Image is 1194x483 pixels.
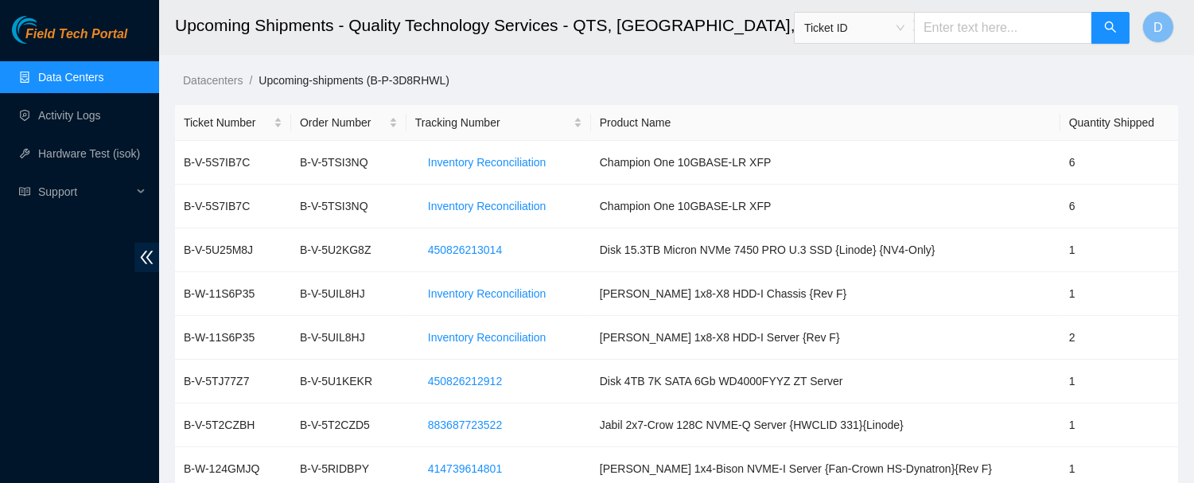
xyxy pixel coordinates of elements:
[38,147,140,160] a: Hardware Test (isok)
[175,272,291,316] td: B-W-11S6P35
[428,197,546,215] span: Inventory Reconciliation
[428,416,502,434] span: 883687723522
[428,329,546,346] span: Inventory Reconciliation
[415,456,515,481] button: 414739614801
[38,109,101,122] a: Activity Logs
[12,29,127,49] a: Akamai TechnologiesField Tech Portal
[591,105,1060,141] th: Product Name
[415,193,559,219] button: Inventory Reconciliation
[175,228,291,272] td: B-V-5U25M8J
[415,150,559,175] button: Inventory Reconciliation
[1060,272,1178,316] td: 1
[415,325,559,350] button: Inventory Reconciliation
[591,141,1060,185] td: Champion One 10GBASE-LR XFP
[1091,12,1130,44] button: search
[1060,105,1178,141] th: Quantity Shipped
[291,228,406,272] td: B-V-5U2KG8Z
[259,74,449,87] a: Upcoming-shipments (B-P-3D8RHWL)
[428,154,546,171] span: Inventory Reconciliation
[1142,11,1174,43] button: D
[415,412,515,438] button: 883687723522
[291,360,406,403] td: B-V-5U1KEKR
[914,12,1092,44] input: Enter text here...
[804,16,904,40] span: Ticket ID
[291,316,406,360] td: B-V-5UIL8HJ
[1060,141,1178,185] td: 6
[249,74,252,87] span: /
[1060,228,1178,272] td: 1
[175,185,291,228] td: B-V-5S7IB7C
[175,316,291,360] td: B-W-11S6P35
[428,241,502,259] span: 450826213014
[1060,316,1178,360] td: 2
[19,186,30,197] span: read
[415,368,515,394] button: 450826212912
[428,460,502,477] span: 414739614801
[591,360,1060,403] td: Disk 4TB 7K SATA 6Gb WD4000FYYZ ZT Server
[291,272,406,316] td: B-V-5UIL8HJ
[591,228,1060,272] td: Disk 15.3TB Micron NVMe 7450 PRO U.3 SSD {Linode} {NV4-Only}
[25,27,127,42] span: Field Tech Portal
[415,281,559,306] button: Inventory Reconciliation
[175,141,291,185] td: B-V-5S7IB7C
[1060,403,1178,447] td: 1
[291,185,406,228] td: B-V-5TSI3NQ
[38,71,103,84] a: Data Centers
[1153,18,1163,37] span: D
[291,403,406,447] td: B-V-5T2CZD5
[1060,360,1178,403] td: 1
[428,372,502,390] span: 450826212912
[38,176,132,208] span: Support
[183,74,243,87] a: Datacenters
[1060,185,1178,228] td: 6
[428,285,546,302] span: Inventory Reconciliation
[291,141,406,185] td: B-V-5TSI3NQ
[12,16,80,44] img: Akamai Technologies
[591,185,1060,228] td: Champion One 10GBASE-LR XFP
[415,237,515,263] button: 450826213014
[1104,21,1117,36] span: search
[175,403,291,447] td: B-V-5T2CZBH
[134,243,159,272] span: double-left
[591,403,1060,447] td: Jabil 2x7-Crow 128C NVME-Q Server {HWCLID 331}{Linode}
[591,272,1060,316] td: [PERSON_NAME] 1x8-X8 HDD-I Chassis {Rev F}
[175,360,291,403] td: B-V-5TJ77Z7
[591,316,1060,360] td: [PERSON_NAME] 1x8-X8 HDD-I Server {Rev F}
